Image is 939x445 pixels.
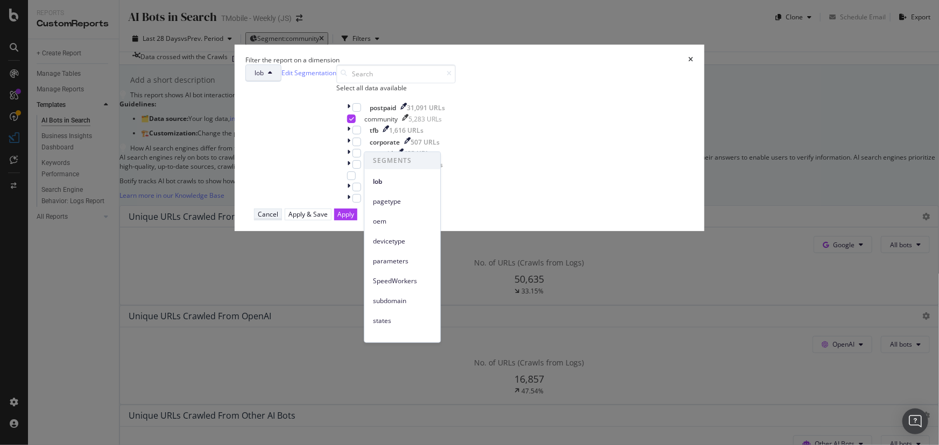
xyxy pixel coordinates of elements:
[370,103,396,112] div: postpaid
[411,138,440,147] div: 507 URLs
[337,210,354,219] div: Apply
[334,209,357,220] button: Apply
[373,276,432,285] span: SpeedWorkers
[235,45,704,231] div: modal
[370,149,393,158] div: prepaid
[370,138,400,147] div: corporate
[404,149,433,158] div: 423 URLs
[373,236,432,246] span: devicetype
[285,209,331,220] button: Apply & Save
[389,126,423,135] div: 1,616 URLs
[407,103,445,112] div: 31,091 URLs
[689,55,694,64] div: times
[336,83,456,92] div: Select all data available
[245,64,281,82] button: lob
[373,315,432,325] span: states
[364,152,440,169] span: SEGMENTS
[370,126,378,135] div: tfb
[373,335,432,345] span: page-groups
[408,114,442,124] div: 5,283 URLs
[373,256,432,265] span: parameters
[288,210,328,219] div: Apply & Save
[255,68,264,77] span: lob
[373,216,432,226] span: oem
[373,176,432,186] span: lob
[336,64,456,83] input: Search
[364,114,398,124] div: community
[373,196,432,206] span: pagetype
[281,67,336,78] a: Edit Segmentation
[902,408,928,434] div: Open Intercom Messenger
[245,55,340,64] div: Filter the report on a dimension
[258,210,278,219] div: Cancel
[373,296,432,305] span: subdomain
[254,209,282,220] button: Cancel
